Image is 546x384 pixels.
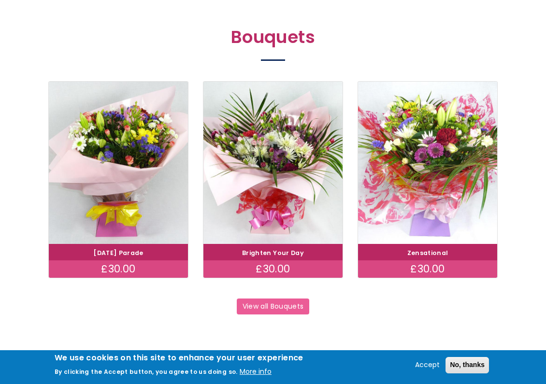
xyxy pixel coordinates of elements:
[237,299,309,315] a: View all Bouquets
[242,249,304,257] a: Brighten Your Day
[240,366,272,378] button: More info
[55,368,238,376] p: By clicking the Accept button, you agree to us doing so.
[49,82,188,244] img: Carnival Parade
[203,82,343,244] img: Brighten Your Day
[203,260,343,278] div: £30.00
[63,27,483,53] h2: Bouquets
[358,82,497,244] img: Zensational
[411,359,444,371] button: Accept
[93,249,144,257] a: [DATE] Parade
[49,260,188,278] div: £30.00
[445,357,489,373] button: No, thanks
[55,353,303,363] h2: We use cookies on this site to enhance your user experience
[407,249,448,257] a: Zensational
[358,260,497,278] div: £30.00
